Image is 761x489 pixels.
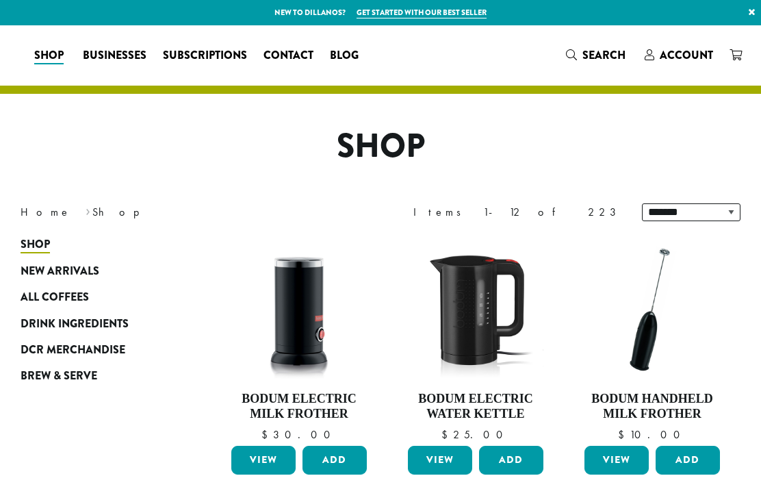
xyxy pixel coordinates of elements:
a: Get started with our best seller [357,7,487,18]
button: Add [656,446,720,475]
bdi: 10.00 [618,427,686,442]
a: DCR Merchandise [21,337,170,363]
span: Shop [21,236,50,253]
img: DP3954.01-002.png [228,238,370,381]
a: Bodum Electric Water Kettle $25.00 [404,238,547,440]
a: Bodum Electric Milk Frother $30.00 [228,238,370,440]
nav: Breadcrumb [21,204,360,221]
a: Home [21,205,71,219]
a: View [408,446,472,475]
span: Brew & Serve [21,368,97,385]
a: Drink Ingredients [21,310,170,336]
a: All Coffees [21,284,170,310]
span: Drink Ingredients [21,316,129,333]
button: Add [479,446,543,475]
a: View [231,446,296,475]
img: DP3955.01.png [404,238,547,381]
a: View [584,446,649,475]
bdi: 30.00 [261,427,337,442]
a: Shop [26,45,75,66]
div: Items 1-12 of 223 [413,204,621,221]
h4: Bodum Electric Milk Frother [228,392,370,421]
h1: Shop [10,127,751,166]
img: DP3927.01-002.png [581,238,723,381]
a: New Arrivals [21,258,170,284]
span: All Coffees [21,289,89,306]
h4: Bodum Handheld Milk Frother [581,392,723,421]
span: $ [618,427,630,442]
span: $ [261,427,273,442]
span: › [86,199,90,221]
span: New Arrivals [21,263,99,280]
span: Contact [263,47,313,64]
span: DCR Merchandise [21,342,125,359]
a: Brew & Serve [21,363,170,389]
span: Account [660,47,713,63]
bdi: 25.00 [441,427,509,442]
h4: Bodum Electric Water Kettle [404,392,547,421]
span: Search [582,47,625,63]
a: Bodum Handheld Milk Frother $10.00 [581,238,723,440]
span: Businesses [83,47,146,64]
a: Search [558,44,636,66]
a: Shop [21,231,170,258]
span: $ [441,427,453,442]
button: Add [302,446,367,475]
span: Blog [330,47,359,64]
span: Subscriptions [163,47,247,64]
span: Shop [34,47,64,64]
